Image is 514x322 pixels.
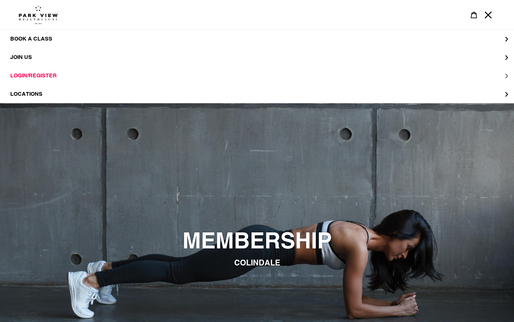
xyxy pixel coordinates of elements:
span: BOOK A CLASS [10,35,52,42]
span: LOGIN/REGISTER [10,72,57,79]
h2: MEMBERSHIP [72,228,442,254]
span: COLINDALE [234,258,280,267]
button: Menu [481,7,495,22]
img: Park view health clubs is a gym near you. [19,5,58,24]
span: LOCATIONS [10,91,42,97]
span: JOIN US [10,54,32,60]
